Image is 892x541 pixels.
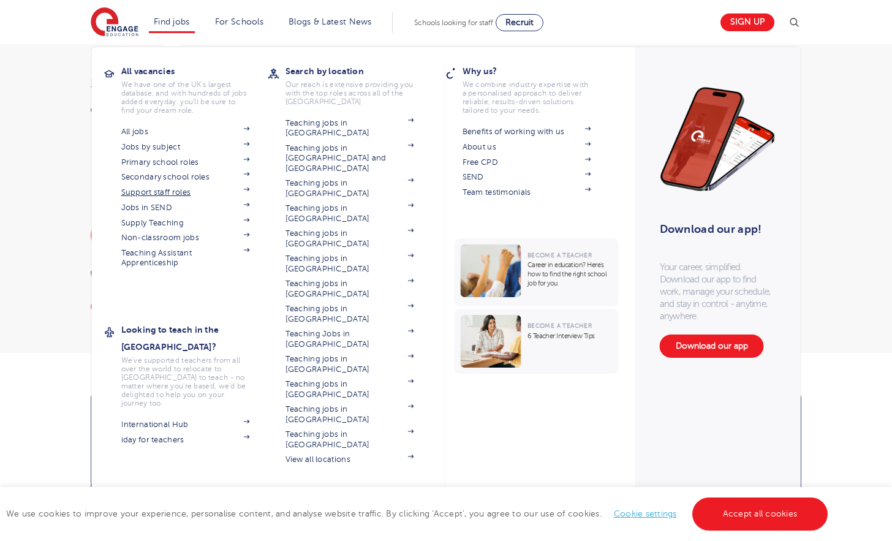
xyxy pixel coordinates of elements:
[6,509,831,518] span: We use cookies to improve your experience, personalise content, and analyse website traffic. By c...
[527,260,613,288] p: Career in education? Here’s how to find the right school job for you
[121,187,250,197] a: Support staff roles
[505,18,534,27] span: Recruit
[285,429,414,450] a: Teaching jobs in [GEOGRAPHIC_DATA]
[285,62,433,106] a: Search by locationOur reach is extensive providing you with the top roles across all of the [GEOG...
[121,142,250,152] a: Jobs by subject
[91,301,434,319] div: [STREET_ADDRESS]
[463,62,610,80] h3: Why us?
[121,435,250,445] a: iday for teachers
[285,203,414,224] a: Teaching jobs in [GEOGRAPHIC_DATA]
[463,157,591,167] a: Free CPD
[285,354,414,374] a: Teaching jobs in [GEOGRAPHIC_DATA]
[463,62,610,115] a: Why us?We combine industry expertise with a personalised approach to deliver reliable, results-dr...
[121,218,250,228] a: Supply Teaching
[121,321,268,355] h3: Looking to teach in the [GEOGRAPHIC_DATA]?
[527,252,592,259] span: Become a Teacher
[91,75,434,91] nav: breadcrumb
[496,14,543,31] a: Recruit
[154,17,190,26] a: Find jobs
[91,7,138,38] img: Engage Education
[289,17,372,26] a: Blogs & Latest News
[463,187,591,197] a: Team testimonials
[285,178,414,199] a: Teaching jobs in [GEOGRAPHIC_DATA]
[121,356,250,407] p: We've supported teachers from all over the world to relocate to [GEOGRAPHIC_DATA] to teach - no m...
[692,497,828,531] a: Accept all cookies
[121,80,250,115] p: We have one of the UK's largest database. and with hundreds of jobs added everyday. you'll be sur...
[527,322,592,329] span: Become a Teacher
[285,279,414,299] a: Teaching jobs in [GEOGRAPHIC_DATA]
[285,118,414,138] a: Teaching jobs in [GEOGRAPHIC_DATA]
[285,455,414,464] a: View all locations
[614,509,677,518] a: Cookie settings
[91,219,259,251] a: Looking for a new agency partner?
[121,62,268,80] h3: All vacancies
[285,143,414,173] a: Teaching jobs in [GEOGRAPHIC_DATA] and [GEOGRAPHIC_DATA]
[121,62,268,115] a: All vacanciesWe have one of the UK's largest database. and with hundreds of jobs added everyday. ...
[463,127,591,137] a: Benefits of working with us
[121,248,250,268] a: Teaching Assistant Apprenticeship
[660,261,776,322] p: Your career, simplified. Download our app to find work, manage your schedule, and stay in control...
[463,80,591,115] p: We combine industry expertise with a personalised approach to deliver reliable, results-driven so...
[91,393,189,492] a: Meetthe team
[91,77,119,88] a: Home
[121,233,250,243] a: Non-classroom jobs
[414,18,493,27] span: Schools looking for staff
[215,17,263,26] a: For Schools
[285,404,414,425] a: Teaching jobs in [GEOGRAPHIC_DATA]
[720,13,774,31] a: Sign up
[463,142,591,152] a: About us
[463,172,591,182] a: SEND
[660,335,764,358] a: Download our app
[121,172,250,182] a: Secondary school roles
[91,268,227,287] a: 0113 323 7633
[660,216,771,243] h3: Download our app!
[121,420,250,429] a: International Hub
[285,304,414,324] a: Teaching jobs in [GEOGRAPHIC_DATA]
[121,203,250,213] a: Jobs in SEND
[91,103,434,195] h1: Teaching & Supply Agency in [GEOGRAPHIC_DATA], [GEOGRAPHIC_DATA]
[285,329,414,349] a: Teaching Jobs in [GEOGRAPHIC_DATA]
[285,62,433,80] h3: Search by location
[285,254,414,274] a: Teaching jobs in [GEOGRAPHIC_DATA]
[527,331,613,341] p: 6 Teacher Interview Tips
[285,229,414,249] a: Teaching jobs in [GEOGRAPHIC_DATA]
[121,157,250,167] a: Primary school roles
[121,321,268,407] a: Looking to teach in the [GEOGRAPHIC_DATA]?We've supported teachers from all over the world to rel...
[285,80,414,106] p: Our reach is extensive providing you with the top roles across all of the [GEOGRAPHIC_DATA]
[455,238,622,306] a: Become a TeacherCareer in education? Here’s how to find the right school job for you
[285,379,414,399] a: Teaching jobs in [GEOGRAPHIC_DATA]
[121,127,250,137] a: All jobs
[455,309,622,374] a: Become a Teacher6 Teacher Interview Tips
